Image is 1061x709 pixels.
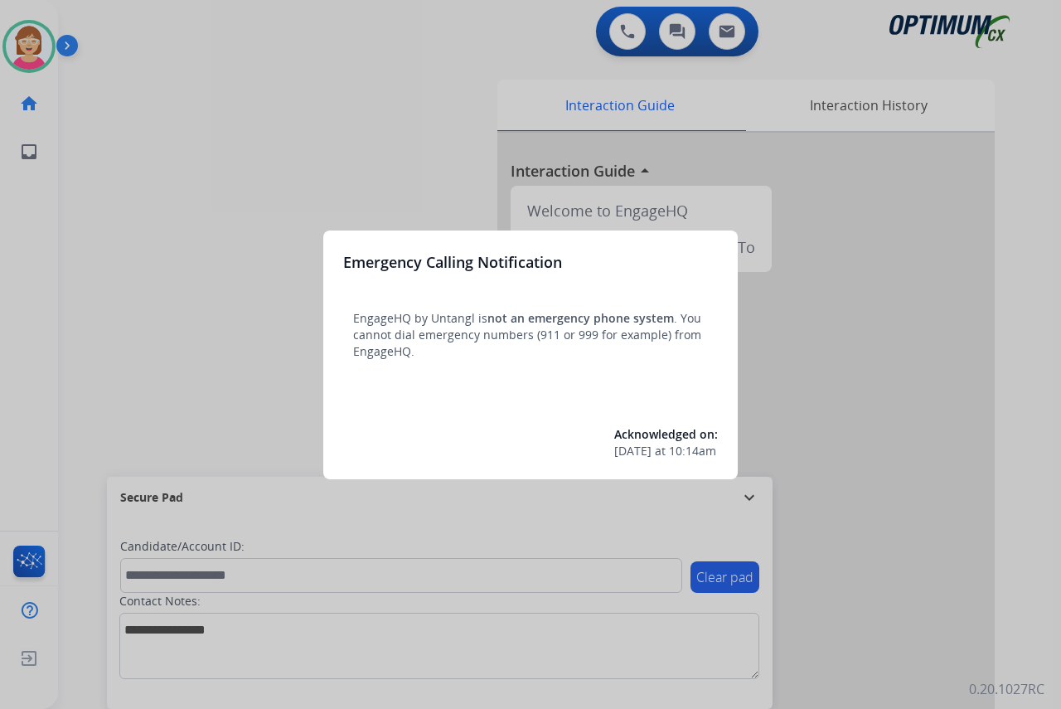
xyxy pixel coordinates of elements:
[614,426,718,442] span: Acknowledged on:
[669,443,716,459] span: 10:14am
[343,250,562,274] h3: Emergency Calling Notification
[353,310,708,360] p: EngageHQ by Untangl is . You cannot dial emergency numbers (911 or 999 for example) from EngageHQ.
[614,443,718,459] div: at
[614,443,652,459] span: [DATE]
[487,310,674,326] span: not an emergency phone system
[969,679,1044,699] p: 0.20.1027RC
